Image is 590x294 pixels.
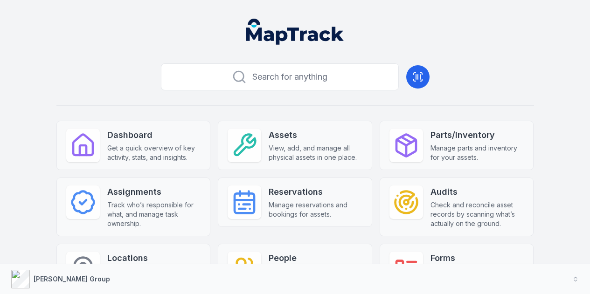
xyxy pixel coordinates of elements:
span: Manage parts and inventory for your assets. [430,144,524,162]
strong: Forms [430,252,524,265]
a: AssignmentsTrack who’s responsible for what, and manage task ownership. [56,178,211,236]
strong: Parts/Inventory [430,129,524,142]
a: Parts/InventoryManage parts and inventory for your assets. [380,121,534,170]
strong: [PERSON_NAME] Group [34,275,110,283]
span: Manage reservations and bookings for assets. [269,200,362,219]
span: Track who’s responsible for what, and manage task ownership. [107,200,201,228]
strong: Audits [430,185,524,198]
button: Search for anything [161,63,399,90]
strong: Dashboard [107,129,201,142]
strong: Reservations [269,185,362,198]
strong: Assignments [107,185,201,198]
a: AssetsView, add, and manage all physical assets in one place. [218,121,372,170]
a: DashboardGet a quick overview of key activity, stats, and insights. [56,121,211,170]
strong: Locations [107,252,201,265]
a: AuditsCheck and reconcile asset records by scanning what’s actually on the ground. [380,178,534,236]
strong: Assets [269,129,362,142]
strong: People [269,252,362,265]
nav: Global [231,19,359,45]
span: View, add, and manage all physical assets in one place. [269,144,362,162]
span: Check and reconcile asset records by scanning what’s actually on the ground. [430,200,524,228]
span: Get a quick overview of key activity, stats, and insights. [107,144,201,162]
span: Search for anything [252,70,327,83]
a: ReservationsManage reservations and bookings for assets. [218,178,372,227]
